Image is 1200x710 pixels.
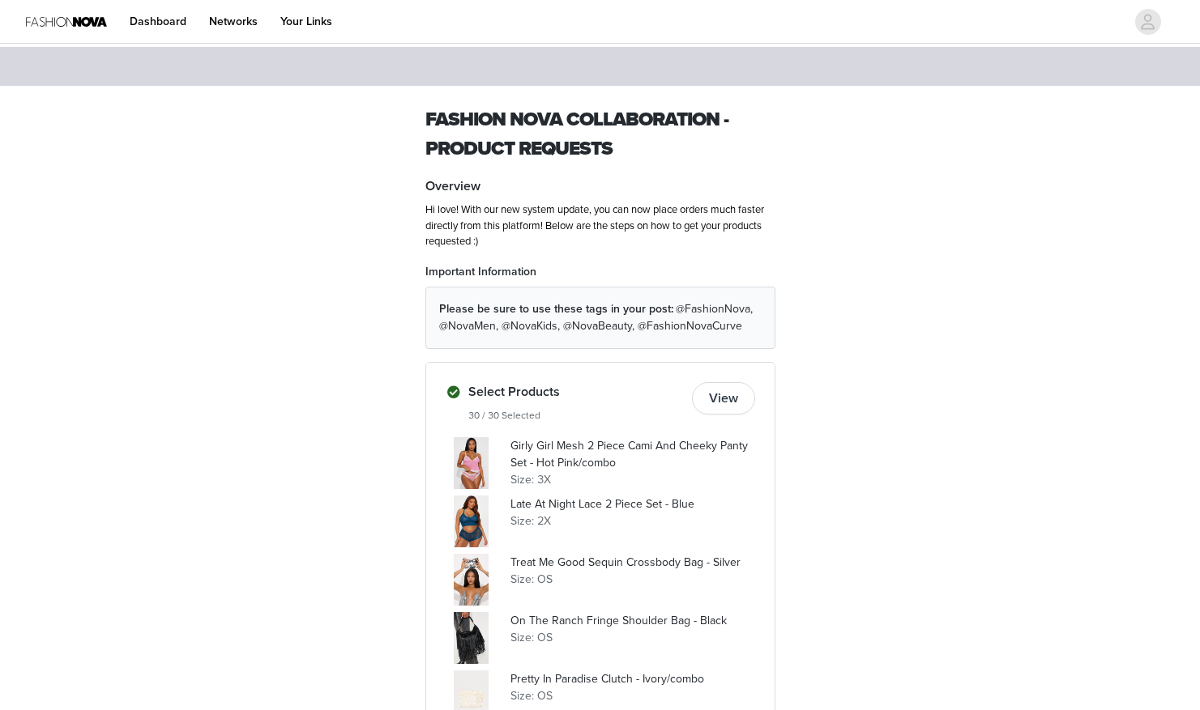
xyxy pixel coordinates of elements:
h5: 30 / 30 Selected [468,408,685,423]
a: Networks [199,3,267,40]
p: Size: OS [510,571,755,588]
p: Important Information [425,263,775,280]
div: avatar [1140,9,1155,35]
h4: Overview [425,176,775,196]
p: Treat Me Good Sequin Crossbody Bag - Silver [510,554,755,571]
p: Late At Night Lace 2 Piece Set - Blue [510,495,755,512]
p: Size: OS [510,629,755,646]
p: Pretty In Paradise Clutch - Ivory/combo [510,670,755,687]
a: View [692,393,755,406]
p: Size: OS [510,687,755,704]
p: Hi love! With our new system update, you can now place orders much faster directly from this plat... [425,202,775,250]
p: Girly Girl Mesh 2 Piece Cami And Cheeky Panty Set - Hot Pink/combo [510,437,755,471]
img: Fashion Nova Logo [26,3,107,40]
span: Please be sure to use these tags in your post: [439,302,673,316]
p: On The Ranch Fringe Shoulder Bag - Black [510,612,755,629]
a: Your Links [271,3,342,40]
button: View [692,382,755,415]
h1: Fashion Nova collaboration - Product requests [425,105,775,164]
a: Dashboard [120,3,196,40]
p: Size: 3X [510,471,755,488]
h4: Select Products [468,382,685,402]
p: Size: 2X [510,512,755,529]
